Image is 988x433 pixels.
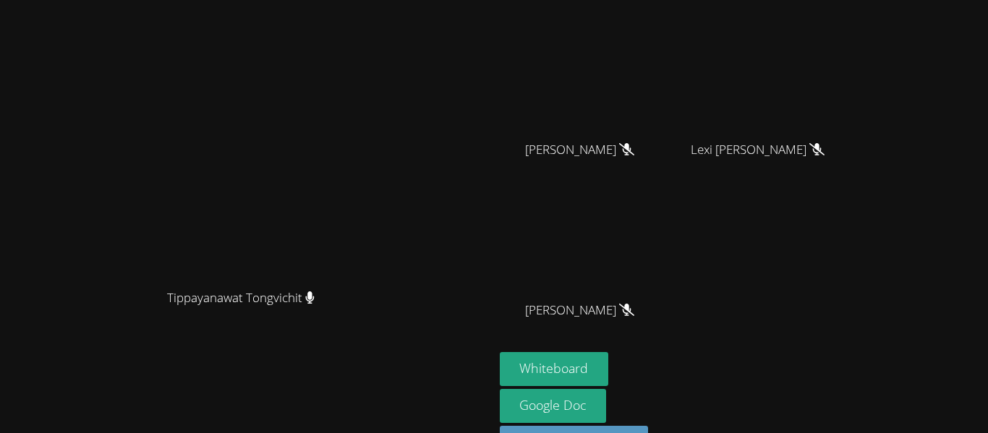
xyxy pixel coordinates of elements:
a: Google Doc [500,389,607,423]
span: Tippayanawat Tongvichit [167,288,315,309]
button: Whiteboard [500,352,609,386]
span: [PERSON_NAME] [525,140,634,160]
span: [PERSON_NAME] [525,300,634,321]
span: Lexi [PERSON_NAME] [691,140,825,160]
